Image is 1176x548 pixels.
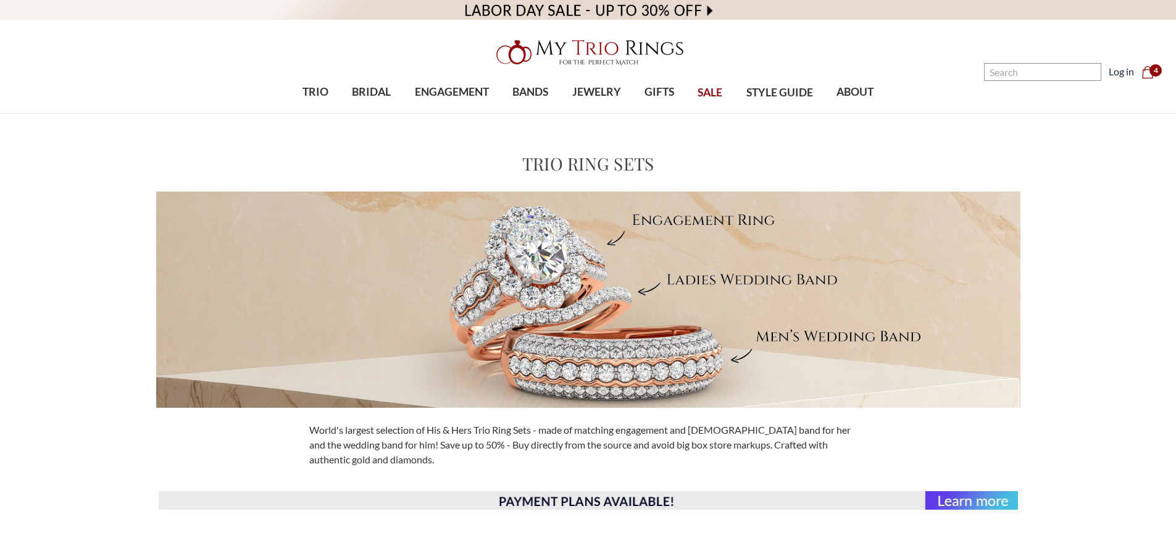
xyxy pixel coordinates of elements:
[403,72,501,112] a: ENGAGEMENT
[415,84,489,100] span: ENGAGEMENT
[302,423,875,467] div: World's largest selection of His & Hers Trio Ring Sets - made of matching engagement and [DEMOGRA...
[302,84,328,100] span: TRIO
[341,33,835,72] a: My Trio Rings
[653,112,665,114] button: submenu toggle
[572,84,621,100] span: JEWELRY
[524,112,536,114] button: submenu toggle
[446,112,458,114] button: submenu toggle
[698,85,722,101] span: SALE
[590,112,603,114] button: submenu toggle
[490,33,687,72] img: My Trio Rings
[644,84,674,100] span: GIFTS
[156,192,1020,408] img: Meet Your Perfect Match MyTrioRings
[836,84,874,100] span: ABOUT
[1141,64,1161,79] a: Cart with 0 items
[291,72,340,112] a: TRIO
[501,72,560,112] a: BANDS
[746,85,813,101] span: STYLE GUIDE
[984,63,1101,81] input: Search
[849,112,861,114] button: submenu toggle
[340,72,402,112] a: BRIDAL
[1141,66,1154,78] svg: cart.cart_preview
[365,112,378,114] button: submenu toggle
[734,73,824,113] a: STYLE GUIDE
[1109,64,1134,79] a: Log in
[825,72,885,112] a: ABOUT
[352,84,391,100] span: BRIDAL
[560,72,632,112] a: JEWELRY
[522,151,654,177] h1: Trio Ring Sets
[1149,64,1162,77] span: 4
[309,112,322,114] button: submenu toggle
[633,72,686,112] a: GIFTS
[686,73,734,113] a: SALE
[512,84,548,100] span: BANDS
